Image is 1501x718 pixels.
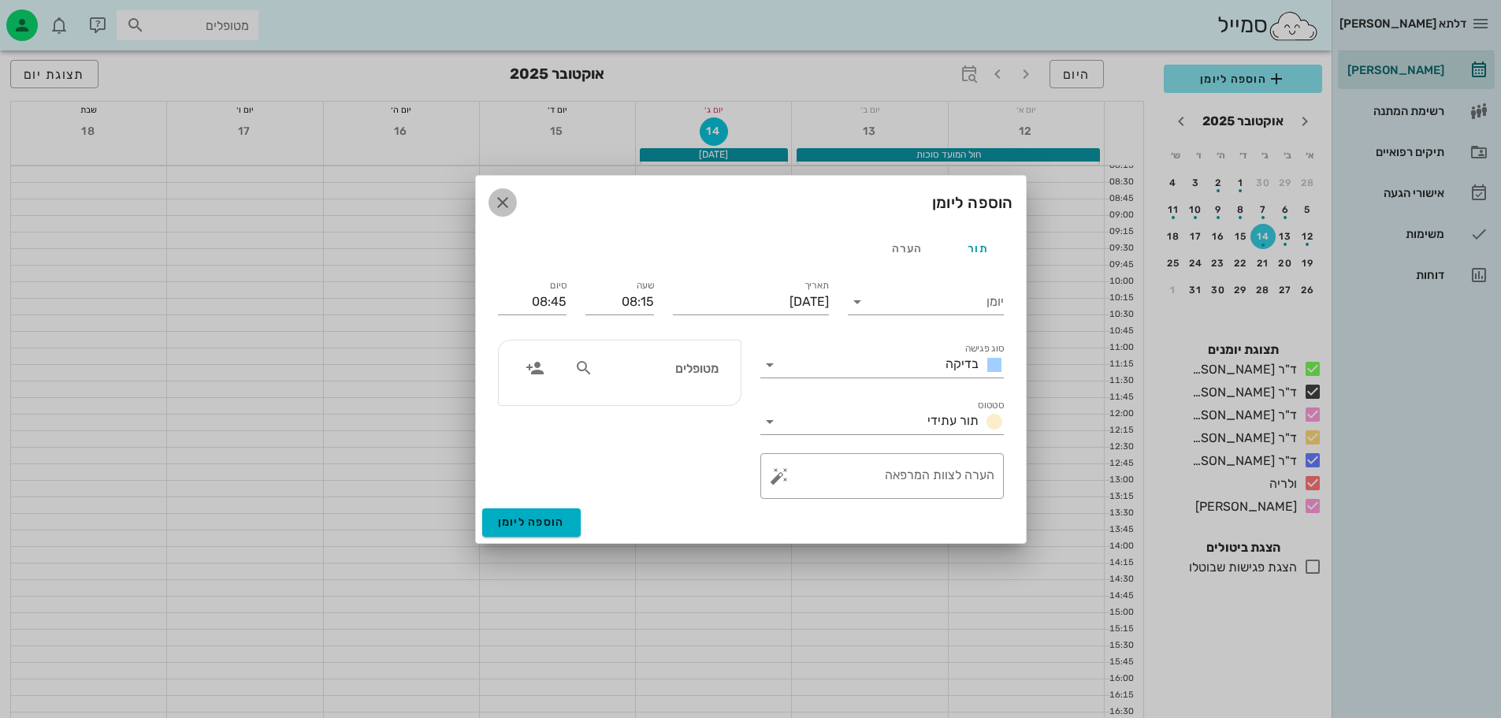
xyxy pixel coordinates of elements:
button: הוספה ליומן [482,508,581,537]
label: שעה [636,280,654,292]
span: תור עתידי [927,413,979,428]
label: סוג פגישה [964,343,1004,355]
div: הערה [871,229,942,267]
div: יומן [848,289,1004,314]
label: סטטוס [978,400,1004,411]
div: תור [942,229,1013,267]
label: סיום [550,280,567,292]
label: תאריך [804,280,829,292]
span: הוספה ליומן [498,515,565,529]
div: סטטוסתור עתידי [760,409,1004,434]
span: בדיקה [946,356,979,371]
div: הוספה ליומן [932,190,1013,215]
